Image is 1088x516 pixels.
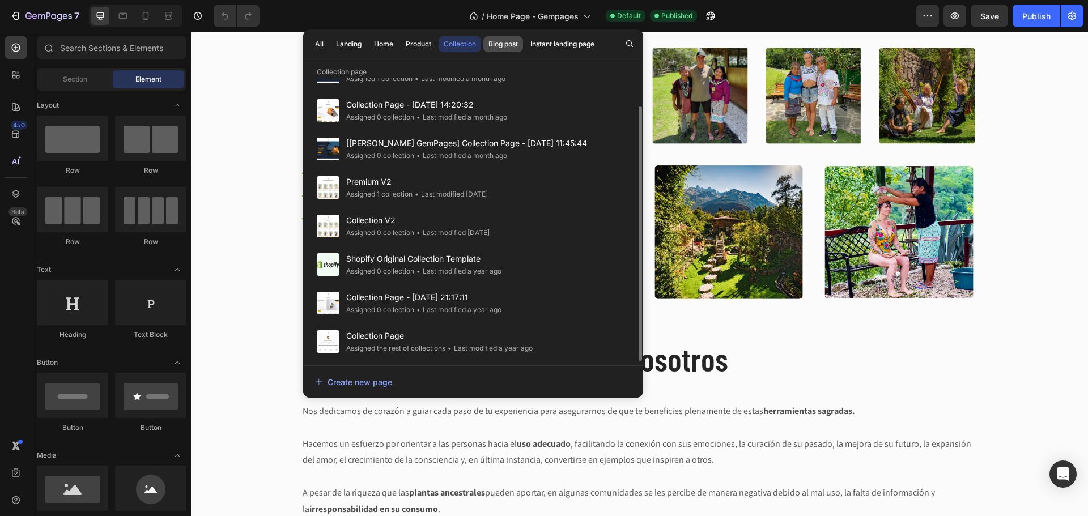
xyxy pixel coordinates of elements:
button: Product [401,36,436,52]
p: Paz interior [253,182,303,196]
div: Last modified [DATE] [413,189,488,200]
span: Published [661,11,692,21]
button: Landing [331,36,367,52]
button: Blog post [483,36,523,52]
span: Collection V2 [346,214,490,227]
span: Save [980,11,999,21]
div: Last modified a year ago [414,304,501,315]
div: Last modified a month ago [413,73,505,84]
div: Assigned 0 collection [346,227,414,238]
span: • [416,151,420,160]
span: • [416,113,420,121]
div: Create new page [315,376,392,388]
span: Collection Page - [DATE] 21:17:11 [346,291,501,304]
span: Layout [37,100,59,110]
span: Button [37,357,58,368]
div: Assigned 1 collection [346,189,413,200]
div: Beta [8,207,27,216]
span: • [416,228,420,237]
div: Last modified a year ago [445,343,533,354]
div: 450 [11,121,27,130]
div: Last modified a month ago [414,112,507,123]
button: 7 [5,5,84,27]
p: Collection page [303,66,643,78]
span: • [416,267,420,275]
div: Blog post [488,39,518,49]
div: Asesoria Gratuita! [210,231,288,245]
div: Heading [37,330,108,340]
div: Row [115,165,186,176]
span: Toggle open [168,96,186,114]
input: Search Sections & Elements [37,36,186,59]
div: Last modified a month ago [414,150,507,161]
a: Asesoria Gratuita! [183,224,315,251]
div: Instant landing page [530,39,594,49]
span: Shopify Original Collection Template [346,252,501,266]
div: Row [115,237,186,247]
span: Text [37,265,51,275]
span: • [415,190,419,198]
p: 7 [74,9,79,23]
div: Open Intercom Messenger [1049,460,1077,488]
span: Premium V2 [346,175,488,189]
img: Alt Image [627,125,789,287]
div: Last modified [DATE] [414,227,490,238]
div: Assigned 0 collection [346,266,414,277]
span: Toggle open [168,446,186,464]
strong: herramientas sagradas. [572,373,664,385]
span: Home Page - Gempages [487,10,579,22]
span: Element [135,74,161,84]
span: Media [37,450,57,460]
span: Collection Page [346,329,533,343]
button: All [310,36,329,52]
button: Publish [1013,5,1060,27]
img: Alt Image [571,12,675,116]
div: Row [37,165,108,176]
strong: irresponsabilidad en su consumo [118,471,247,483]
span: Toggle open [168,353,186,372]
div: Text Block [115,330,186,340]
div: Assigned 0 collection [346,304,414,315]
span: • [416,305,420,314]
div: Last modified a year ago [414,266,501,277]
button: Instant landing page [525,36,600,52]
div: Assigned 1 collection [346,73,413,84]
img: Alt Image [684,12,788,116]
img: Alt Image [457,125,619,287]
span: Default [617,11,641,21]
span: • [415,74,419,83]
div: Assigned 0 collection [346,150,414,161]
p: Manejo emocional [253,137,333,151]
button: Home [369,36,398,52]
span: • [448,344,452,352]
img: Alt Image [457,12,562,116]
strong: uso adecuado [326,406,380,418]
div: Home [374,39,393,49]
iframe: Design area [191,32,1088,516]
div: Landing [336,39,362,49]
div: All [315,39,324,49]
span: Toggle open [168,261,186,279]
div: Button [37,423,108,433]
div: Collection [444,39,476,49]
div: Product [406,39,431,49]
div: Undo/Redo [214,5,260,27]
p: Sobre Nosotros [10,306,887,348]
span: / [482,10,484,22]
div: Row [37,237,108,247]
button: Create new page [314,370,632,393]
div: Button [115,423,186,433]
p: Introspección [253,160,313,173]
button: Collection [439,36,481,52]
div: Publish [1022,10,1051,22]
strong: plantas ancestrales [218,455,294,467]
div: Assigned 0 collection [346,112,414,123]
div: Assigned the rest of collections [346,343,445,354]
span: [[PERSON_NAME] GemPages] Collection Page - [DATE] 11:45:44 [346,137,587,150]
button: Save [971,5,1008,27]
